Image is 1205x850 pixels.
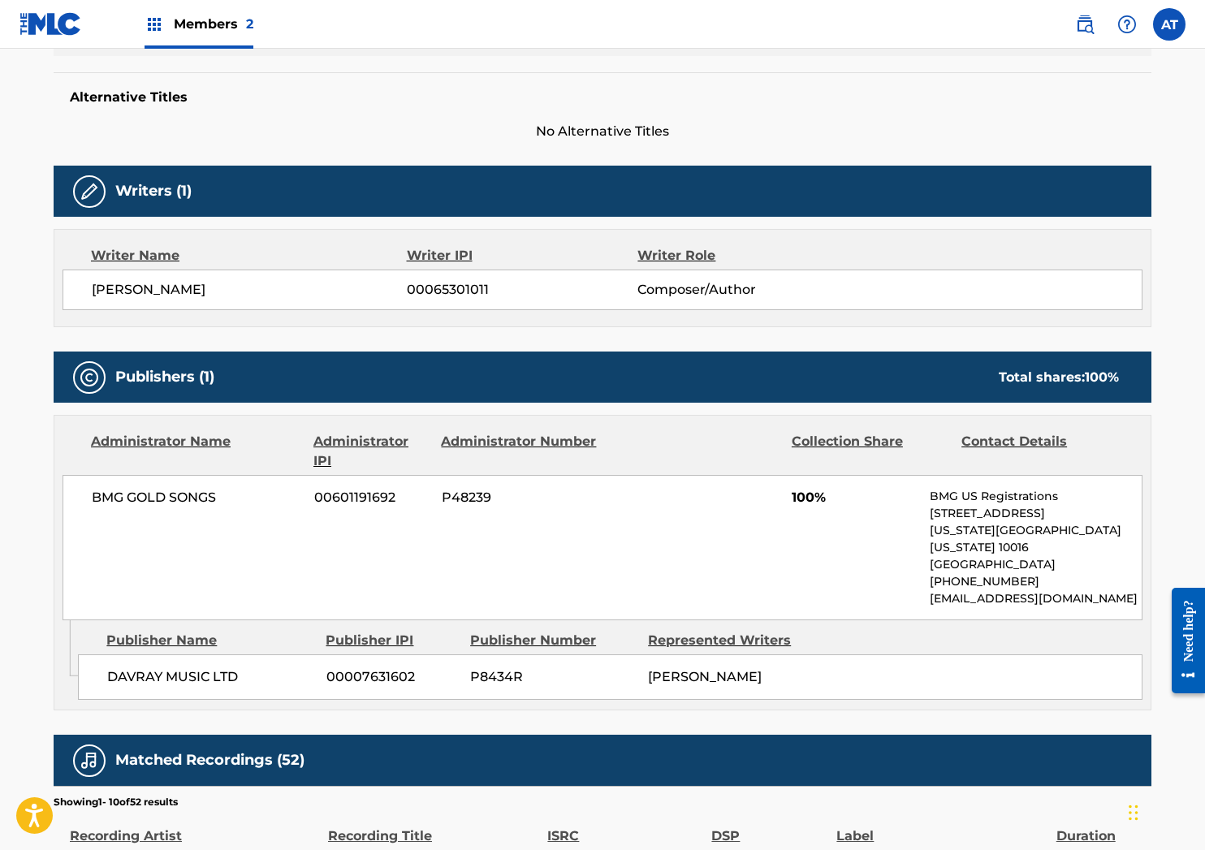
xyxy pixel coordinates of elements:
[1160,575,1205,705] iframe: Resource Center
[470,667,636,687] span: P8434R
[91,432,301,471] div: Administrator Name
[1153,8,1186,41] div: User Menu
[1124,772,1205,850] iframe: Chat Widget
[792,488,918,507] span: 100%
[115,182,192,201] h5: Writers (1)
[637,246,848,265] div: Writer Role
[107,667,314,687] span: DAVRAY MUSIC LTD
[80,368,99,387] img: Publishers
[407,246,638,265] div: Writer IPI
[999,368,1119,387] div: Total shares:
[70,809,320,846] div: Recording Artist
[930,488,1142,505] p: BMG US Registrations
[91,246,407,265] div: Writer Name
[326,667,458,687] span: 00007631602
[106,631,313,650] div: Publisher Name
[648,669,762,684] span: [PERSON_NAME]
[961,432,1119,471] div: Contact Details
[313,432,429,471] div: Administrator IPI
[1069,8,1101,41] a: Public Search
[328,809,539,846] div: Recording Title
[80,751,99,770] img: Matched Recordings
[792,432,949,471] div: Collection Share
[1117,15,1137,34] img: help
[1129,788,1138,837] div: Drag
[648,631,814,650] div: Represented Writers
[314,488,430,507] span: 00601191692
[92,280,407,300] span: [PERSON_NAME]
[930,573,1142,590] p: [PHONE_NUMBER]
[637,280,848,300] span: Composer/Author
[407,280,637,300] span: 00065301011
[115,751,304,770] h5: Matched Recordings (52)
[1085,369,1119,385] span: 100 %
[1056,809,1143,846] div: Duration
[930,590,1142,607] p: [EMAIL_ADDRESS][DOMAIN_NAME]
[326,631,458,650] div: Publisher IPI
[836,809,1047,846] div: Label
[442,488,599,507] span: P48239
[54,122,1151,141] span: No Alternative Titles
[930,522,1142,556] p: [US_STATE][GEOGRAPHIC_DATA][US_STATE] 10016
[174,15,253,33] span: Members
[54,795,178,809] p: Showing 1 - 10 of 52 results
[1075,15,1095,34] img: search
[246,16,253,32] span: 2
[145,15,164,34] img: Top Rightsholders
[470,631,636,650] div: Publisher Number
[930,505,1142,522] p: [STREET_ADDRESS]
[1111,8,1143,41] div: Help
[80,182,99,201] img: Writers
[115,368,214,386] h5: Publishers (1)
[547,809,703,846] div: ISRC
[19,12,82,36] img: MLC Logo
[70,89,1135,106] h5: Alternative Titles
[92,488,302,507] span: BMG GOLD SONGS
[711,809,828,846] div: DSP
[930,556,1142,573] p: [GEOGRAPHIC_DATA]
[441,432,598,471] div: Administrator Number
